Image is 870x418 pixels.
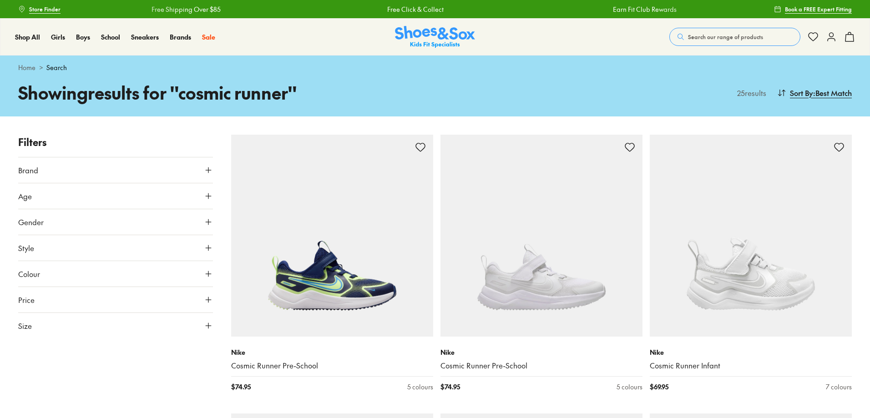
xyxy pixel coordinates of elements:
[18,63,35,72] a: Home
[170,32,191,41] span: Brands
[650,382,668,392] span: $ 69.95
[18,235,213,261] button: Style
[29,5,61,13] span: Store Finder
[231,347,433,357] p: Nike
[18,80,435,106] h1: Showing results for " cosmic runner "
[18,63,852,72] div: >
[151,5,220,14] a: Free Shipping Over $85
[774,1,852,17] a: Book a FREE Expert Fitting
[101,32,120,41] span: School
[51,32,65,41] span: Girls
[101,32,120,42] a: School
[440,347,642,357] p: Nike
[15,32,40,42] a: Shop All
[46,63,67,72] span: Search
[650,347,852,357] p: Nike
[131,32,159,42] a: Sneakers
[202,32,215,41] span: Sale
[18,135,213,150] p: Filters
[790,87,813,98] span: Sort By
[18,183,213,209] button: Age
[18,242,34,253] span: Style
[18,157,213,183] button: Brand
[18,287,213,312] button: Price
[18,313,213,338] button: Size
[18,191,32,201] span: Age
[231,382,251,392] span: $ 74.95
[440,382,460,392] span: $ 74.95
[76,32,90,42] a: Boys
[777,83,852,103] button: Sort By:Best Match
[395,26,475,48] a: Shoes & Sox
[18,209,213,235] button: Gender
[617,382,642,392] div: 5 colours
[131,32,159,41] span: Sneakers
[813,87,852,98] span: : Best Match
[612,5,676,14] a: Earn Fit Club Rewards
[202,32,215,42] a: Sale
[15,32,40,41] span: Shop All
[669,28,800,46] button: Search our range of products
[231,361,433,371] a: Cosmic Runner Pre-School
[51,32,65,42] a: Girls
[733,87,766,98] p: 25 results
[650,361,852,371] a: Cosmic Runner Infant
[18,165,38,176] span: Brand
[170,32,191,42] a: Brands
[785,5,852,13] span: Book a FREE Expert Fitting
[826,382,852,392] div: 7 colours
[18,268,40,279] span: Colour
[688,33,763,41] span: Search our range of products
[18,320,32,331] span: Size
[395,26,475,48] img: SNS_Logo_Responsive.svg
[440,361,642,371] a: Cosmic Runner Pre-School
[387,5,443,14] a: Free Click & Collect
[18,1,61,17] a: Store Finder
[18,217,44,227] span: Gender
[18,294,35,305] span: Price
[76,32,90,41] span: Boys
[18,261,213,287] button: Colour
[407,382,433,392] div: 5 colours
